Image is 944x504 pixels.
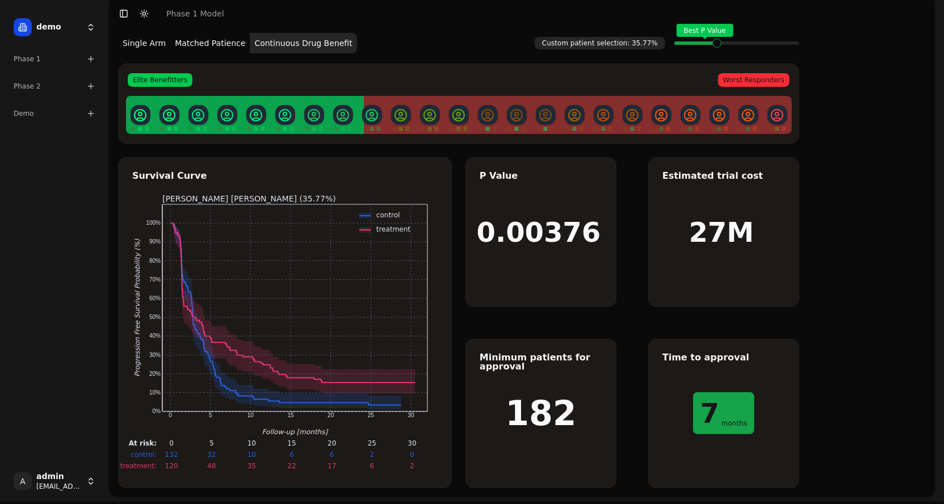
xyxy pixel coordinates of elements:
text: 10 [247,451,256,459]
text: 80% [149,258,161,264]
text: 6 [290,451,294,459]
text: 100% [146,220,161,226]
div: Survival Curve [132,171,438,180]
span: Custom patient selection: 35.77% [535,37,665,49]
h1: 7 [700,400,719,427]
text: 5 [209,412,212,418]
text: 32 [207,451,216,459]
text: 70% [149,276,161,283]
text: control [376,211,400,219]
h1: 182 [505,396,576,430]
text: 50% [149,314,161,320]
button: Toggle Sidebar [116,6,132,22]
text: 25 [368,439,376,447]
text: treatment [376,225,410,233]
text: 30 [408,439,416,447]
a: Phase 1 Model [166,8,224,19]
text: 120 [165,462,178,470]
text: 60% [149,295,161,301]
text: [PERSON_NAME] [PERSON_NAME] (35.77%) [162,194,336,203]
span: Worst Responders [718,73,790,87]
text: 2 [410,462,414,470]
span: admin [36,472,82,482]
text: 15 [288,412,295,418]
div: Phase 2 [9,77,100,95]
span: Elite Benefitters [128,73,192,87]
text: At risk: [129,439,157,447]
text: 10 [247,439,256,447]
text: 0 [169,412,172,418]
span: A [14,472,32,490]
text: Progression Free Survival Probability (%) [133,239,141,377]
text: 5 [209,439,214,447]
text: 132 [165,451,178,459]
div: Phase 1 [9,50,100,68]
span: Best P Value [677,24,733,37]
text: 10 [247,412,254,418]
text: 10% [149,389,161,396]
button: Matched Patience [170,33,250,53]
h1: 0.00376 [477,219,601,246]
text: 6 [330,451,334,459]
nav: breadcrumb [166,8,224,19]
text: 40% [149,333,161,339]
span: [EMAIL_ADDRESS] [36,482,82,491]
text: treatment: [120,462,157,470]
text: 20% [149,371,161,377]
button: demo [9,14,100,41]
text: 48 [207,462,216,470]
text: 35 [247,462,256,470]
span: demo [36,22,82,32]
text: 22 [287,462,296,470]
text: 17 [328,462,336,470]
text: 15 [287,439,296,447]
div: Demo [9,104,100,123]
text: 0 [410,451,414,459]
text: 0% [153,408,161,414]
text: 30% [149,352,161,358]
text: 20 [328,439,336,447]
button: Aadmin[EMAIL_ADDRESS] [9,468,100,495]
h1: 27M [689,219,754,246]
text: 0 [169,439,174,447]
text: 2 [370,451,375,459]
text: 90% [149,239,161,245]
text: control: [131,451,157,459]
text: 25 [368,412,375,418]
text: 30 [408,412,415,418]
text: 20 [328,412,334,418]
text: 6 [370,462,375,470]
text: Follow-up [months] [262,428,329,436]
button: Continuous Drug Benefit [250,33,356,53]
span: months [721,420,747,427]
button: Toggle Dark Mode [136,6,152,22]
button: Single Arm [118,33,170,53]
